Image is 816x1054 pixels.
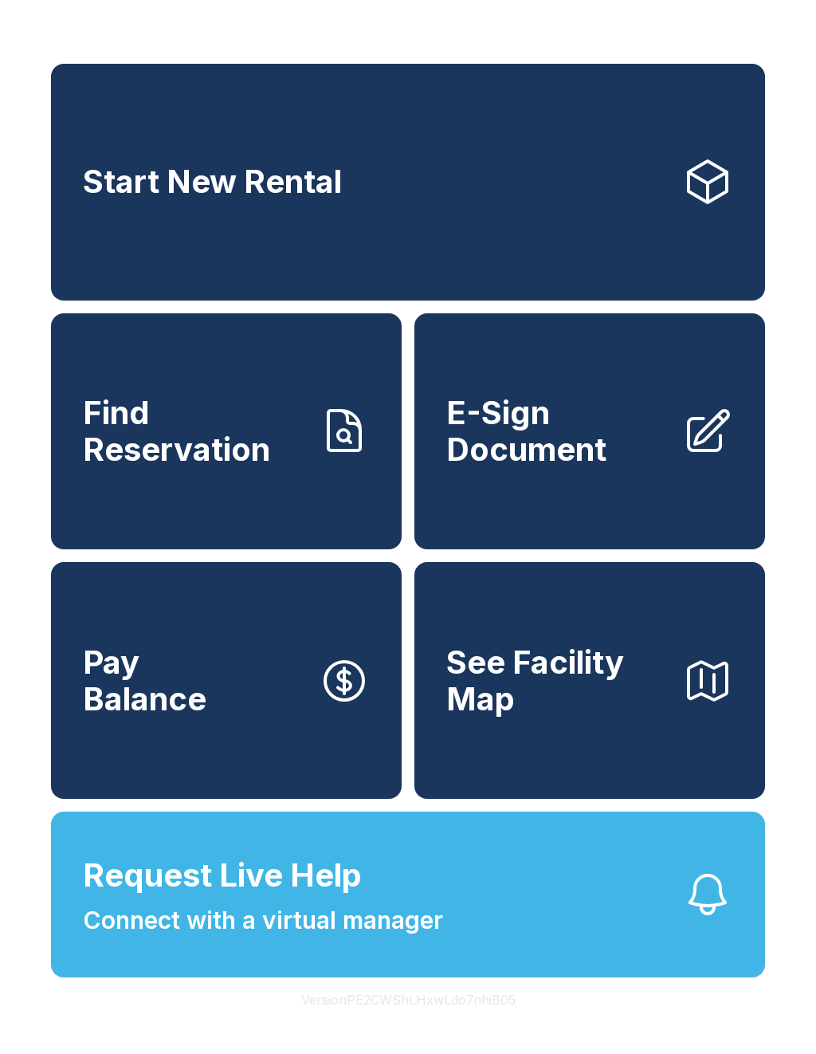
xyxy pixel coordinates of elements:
[414,313,765,550] a: E-Sign Document
[51,64,765,301] a: Start New Rental
[446,644,669,717] span: See Facility Map
[51,812,765,977] button: Request Live HelpConnect with a virtual manager
[288,977,528,1022] button: VersionPE2CWShLHxwLdo7nhiB05
[83,851,362,899] span: Request Live Help
[83,395,306,467] span: Find Reservation
[83,644,206,717] span: Pay Balance
[446,395,669,467] span: E-Sign Document
[414,562,765,799] button: See Facility Map
[51,562,402,799] a: PayBalance
[83,163,342,200] span: Start New Rental
[83,903,443,938] span: Connect with a virtual manager
[51,313,402,550] a: Find Reservation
